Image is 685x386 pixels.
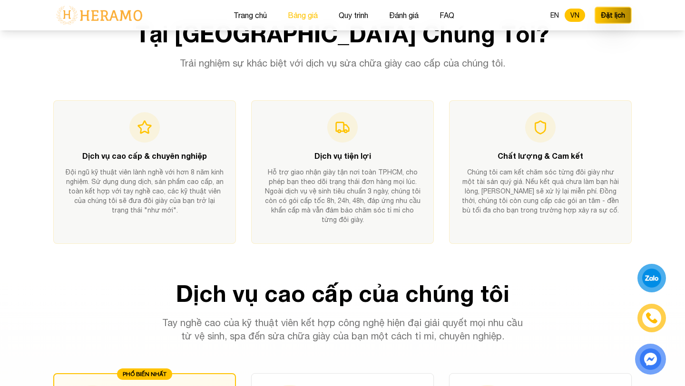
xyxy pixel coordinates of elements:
h2: Tại [GEOGRAPHIC_DATA] Chúng Tôi? [53,22,632,45]
button: Quy trình [336,9,371,21]
button: Đánh giá [386,9,421,21]
button: Trang chủ [231,9,270,21]
p: Chúng tôi cam kết chăm sóc từng đôi giày như một tài sản quý giá. Nếu kết quả chưa làm bạn hài lò... [461,167,620,215]
button: VN [565,9,585,22]
button: EN [545,9,565,22]
div: PHỔ BIẾN NHẤT [117,368,172,380]
button: Bảng giá [285,9,321,21]
p: Hỗ trợ giao nhận giày tận nơi toàn TP.HCM, cho phép bạn theo dõi trạng thái đơn hàng mọi lúc. Ngo... [263,167,422,224]
h4: Dịch vụ tiện lợi [263,150,422,162]
p: Tay nghề cao của kỹ thuật viên kết hợp công nghệ hiện đại giải quyết mọi nhu cầu từ vệ sinh, spa ... [160,316,525,343]
img: logo-with-text.png [53,5,145,25]
h4: Dịch vụ cao cấp & chuyên nghiệp [65,150,224,162]
button: FAQ [437,9,457,21]
p: Đội ngũ kỹ thuật viên lành nghề với hơn 8 năm kinh nghiệm. Sử dụng dung dịch, sản phẩm cao cấp, a... [65,167,224,215]
img: phone-icon [645,311,658,325]
p: Trải nghiệm sự khác biệt với dịch vụ sửa chữa giày cao cấp của chúng tôi. [160,57,525,70]
button: Đặt lịch [595,7,632,24]
a: phone-icon [638,305,665,331]
h2: Dịch vụ cao cấp của chúng tôi [53,282,632,305]
h4: Chất lượng & Cam kết [461,150,620,162]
